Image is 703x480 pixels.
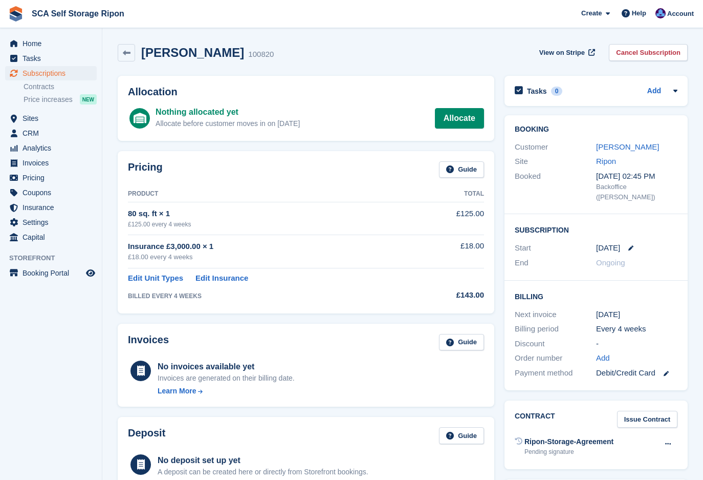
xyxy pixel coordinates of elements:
[128,86,484,98] h2: Allocation
[581,8,602,18] span: Create
[515,323,596,335] div: Billing period
[23,185,84,200] span: Coupons
[248,49,274,60] div: 100820
[23,36,84,51] span: Home
[527,87,547,96] h2: Tasks
[28,5,128,22] a: SCA Self Storage Ripon
[5,126,97,140] a: menu
[141,46,244,59] h2: [PERSON_NAME]
[5,156,97,170] a: menu
[515,141,596,153] div: Customer
[596,367,677,379] div: Debit/Credit Card
[24,95,73,105] span: Price increases
[551,87,563,96] div: 0
[515,291,677,301] h2: Billing
[156,106,300,118] div: Nothing allocated yet
[128,273,183,284] a: Edit Unit Types
[5,36,97,51] a: menu
[439,427,484,444] a: Guide
[596,142,659,151] a: [PERSON_NAME]
[158,373,295,384] div: Invoices are generated on their billing date.
[617,411,677,428] a: Issue Contract
[156,118,300,129] div: Allocate before customer moves in on [DATE]
[647,86,661,97] a: Add
[128,208,418,220] div: 80 sq. ft × 1
[128,161,163,178] h2: Pricing
[515,242,596,254] div: Start
[667,9,694,19] span: Account
[418,186,484,202] th: Total
[84,267,97,279] a: Preview store
[158,386,295,396] a: Learn More
[128,427,165,444] h2: Deposit
[535,44,597,61] a: View on Stripe
[5,215,97,229] a: menu
[524,436,613,447] div: Ripon-Storage-Agreement
[8,6,24,22] img: stora-icon-8386f47178a22dfd0bd8f6a31ec36ba5ce8667c1dd55bd0f319d3a0aa187defe.svg
[5,171,97,185] a: menu
[596,352,610,364] a: Add
[5,141,97,155] a: menu
[128,252,418,262] div: £18.00 every 4 weeks
[515,126,677,134] h2: Booking
[418,202,484,235] td: £125.00
[596,171,677,182] div: [DATE] 02:45 PM
[23,200,84,215] span: Insurance
[158,361,295,373] div: No invoices available yet
[596,182,677,202] div: Backoffice ([PERSON_NAME])
[596,157,616,165] a: Ripon
[128,241,418,253] div: Insurance £3,000.00 × 1
[655,8,666,18] img: Sarah Race
[596,242,620,254] time: 2025-08-18 00:00:00 UTC
[515,309,596,321] div: Next invoice
[515,411,555,428] h2: Contract
[23,266,84,280] span: Booking Portal
[596,309,677,321] div: [DATE]
[23,215,84,229] span: Settings
[5,66,97,80] a: menu
[609,44,688,61] a: Cancel Subscription
[596,338,677,350] div: -
[23,171,84,185] span: Pricing
[515,156,596,168] div: Site
[515,171,596,202] div: Booked
[5,185,97,200] a: menu
[515,257,596,269] div: End
[23,51,84,66] span: Tasks
[439,334,484,351] a: Guide
[23,230,84,244] span: Capital
[539,48,585,58] span: View on Stripe
[418,235,484,268] td: £18.00
[515,367,596,379] div: Payment method
[524,447,613,456] div: Pending signature
[515,352,596,364] div: Order number
[128,186,418,202] th: Product
[9,253,102,263] span: Storefront
[5,230,97,244] a: menu
[195,273,248,284] a: Edit Insurance
[158,454,368,467] div: No deposit set up yet
[5,51,97,66] a: menu
[515,224,677,235] h2: Subscription
[23,141,84,155] span: Analytics
[515,338,596,350] div: Discount
[632,8,646,18] span: Help
[128,291,418,301] div: BILLED EVERY 4 WEEKS
[158,467,368,477] p: A deposit can be created here or directly from Storefront bookings.
[24,94,97,105] a: Price increases NEW
[23,126,84,140] span: CRM
[158,386,196,396] div: Learn More
[128,220,418,229] div: £125.00 every 4 weeks
[5,111,97,126] a: menu
[80,94,97,105] div: NEW
[5,266,97,280] a: menu
[5,200,97,215] a: menu
[24,82,97,92] a: Contracts
[23,156,84,170] span: Invoices
[23,111,84,126] span: Sites
[439,161,484,178] a: Guide
[418,289,484,301] div: £143.00
[23,66,84,80] span: Subscriptions
[128,334,169,351] h2: Invoices
[596,258,625,267] span: Ongoing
